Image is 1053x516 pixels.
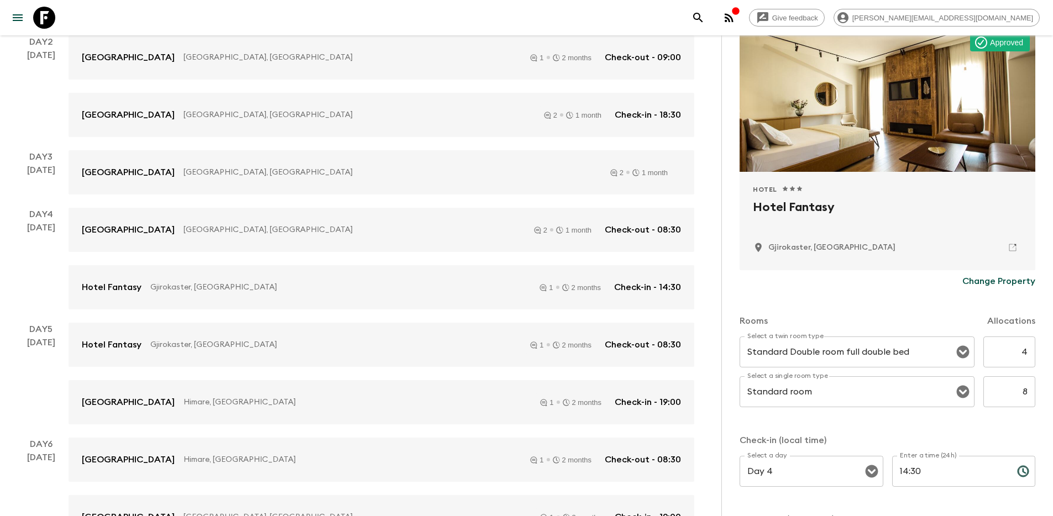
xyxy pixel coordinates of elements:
div: 2 months [553,341,591,349]
p: Gjirokaster, [GEOGRAPHIC_DATA] [150,339,517,350]
a: [GEOGRAPHIC_DATA][GEOGRAPHIC_DATA], [GEOGRAPHIC_DATA]21 monthCheck-in - 18:30 [69,93,694,137]
div: 2 [534,227,547,234]
a: [GEOGRAPHIC_DATA]Himare, [GEOGRAPHIC_DATA]12 monthsCheck-out - 08:30 [69,438,694,482]
div: 2 [610,169,624,176]
div: 1 month [632,169,668,176]
input: hh:mm [892,456,1008,487]
div: 1 month [566,112,601,119]
div: [DATE] [27,336,55,424]
p: Day 2 [13,35,69,49]
p: Day 4 [13,208,69,221]
div: 2 months [562,284,601,291]
p: [GEOGRAPHIC_DATA] [82,453,175,466]
p: Himare, [GEOGRAPHIC_DATA] [184,454,517,465]
p: Day 3 [13,150,69,164]
a: Give feedback [749,9,825,27]
div: [DATE] [27,164,55,194]
label: Enter a time (24h) [900,451,957,460]
p: [GEOGRAPHIC_DATA], [GEOGRAPHIC_DATA] [184,167,597,178]
a: [GEOGRAPHIC_DATA][GEOGRAPHIC_DATA], [GEOGRAPHIC_DATA]12 monthsCheck-out - 09:00 [69,35,694,80]
p: Change Property [962,275,1035,288]
label: Select a single room type [747,371,828,381]
p: [GEOGRAPHIC_DATA], [GEOGRAPHIC_DATA] [184,109,531,120]
div: [DATE] [27,49,55,137]
p: Himare, [GEOGRAPHIC_DATA] [184,397,527,408]
div: 2 months [553,456,591,464]
label: Select a twin room type [747,331,824,341]
span: Hotel [753,185,777,194]
div: 1 [540,399,553,406]
div: 2 months [553,54,591,61]
p: Check-in - 14:30 [614,281,681,294]
p: [GEOGRAPHIC_DATA] [82,51,175,64]
p: Check-in (local time) [740,434,1035,447]
button: Open [864,464,879,479]
p: Check-in - 19:00 [615,396,681,409]
p: Check-in - 18:30 [615,108,681,122]
p: Day 6 [13,438,69,451]
button: Choose time, selected time is 2:30 PM [1012,460,1034,482]
button: Change Property [962,270,1035,292]
div: 1 [539,284,553,291]
p: Hotel Fantasy [82,338,142,351]
p: [GEOGRAPHIC_DATA], [GEOGRAPHIC_DATA] [184,52,517,63]
a: [GEOGRAPHIC_DATA][GEOGRAPHIC_DATA], [GEOGRAPHIC_DATA]21 month [69,150,694,194]
p: Check-out - 08:30 [605,338,681,351]
div: Photo of Hotel Fantasy [740,28,1035,172]
label: Select a day [747,451,787,460]
a: [GEOGRAPHIC_DATA][GEOGRAPHIC_DATA], [GEOGRAPHIC_DATA]21 monthCheck-out - 08:30 [69,208,694,252]
p: Check-out - 08:30 [605,453,681,466]
p: Approved [990,37,1023,48]
p: Day 5 [13,323,69,336]
div: 2 [544,112,557,119]
p: Gjirokaster, [GEOGRAPHIC_DATA] [150,282,526,293]
p: Hotel Fantasy [82,281,142,294]
p: Check-out - 09:00 [605,51,681,64]
button: Open [955,384,971,399]
div: [DATE] [27,221,55,309]
p: Rooms [740,314,768,328]
button: search adventures [687,7,709,29]
div: 2 months [563,399,601,406]
a: Hotel FantasyGjirokaster, [GEOGRAPHIC_DATA]12 monthsCheck-out - 08:30 [69,323,694,367]
a: [GEOGRAPHIC_DATA]Himare, [GEOGRAPHIC_DATA]12 monthsCheck-in - 19:00 [69,380,694,424]
p: [GEOGRAPHIC_DATA] [82,223,175,236]
div: [PERSON_NAME][EMAIL_ADDRESS][DOMAIN_NAME] [834,9,1040,27]
div: 1 month [556,227,591,234]
span: [PERSON_NAME][EMAIL_ADDRESS][DOMAIN_NAME] [846,14,1039,22]
p: Check-out - 08:30 [605,223,681,236]
a: Hotel FantasyGjirokaster, [GEOGRAPHIC_DATA]12 monthsCheck-in - 14:30 [69,265,694,309]
div: 1 [530,341,543,349]
span: Give feedback [766,14,824,22]
p: Allocations [987,314,1035,328]
div: 1 [530,456,543,464]
p: Gjirokaster, Albania [768,242,895,253]
button: menu [7,7,29,29]
p: [GEOGRAPHIC_DATA] [82,396,175,409]
p: [GEOGRAPHIC_DATA] [82,166,175,179]
div: 1 [530,54,543,61]
p: [GEOGRAPHIC_DATA] [82,108,175,122]
h2: Hotel Fantasy [753,198,1022,234]
p: [GEOGRAPHIC_DATA], [GEOGRAPHIC_DATA] [184,224,521,235]
button: Open [955,344,971,360]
